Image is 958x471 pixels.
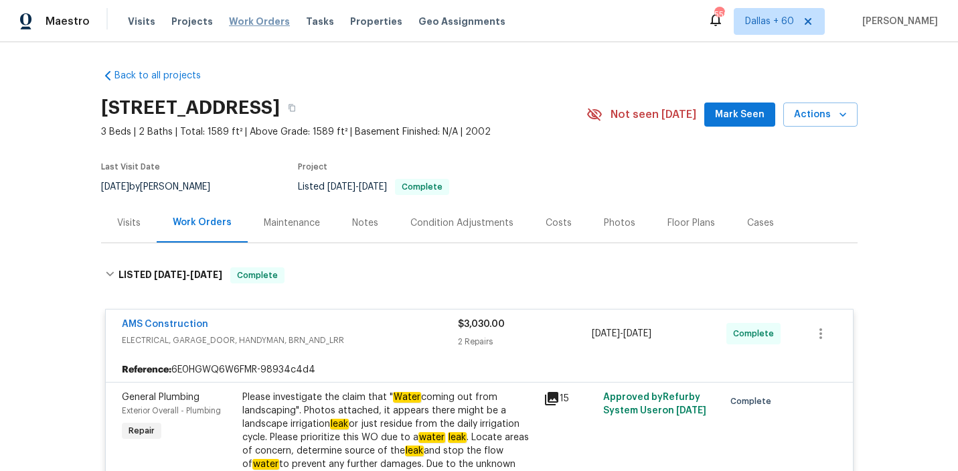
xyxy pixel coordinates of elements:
[359,182,387,192] span: [DATE]
[173,216,232,229] div: Work Orders
[715,107,765,123] span: Mark Seen
[190,270,222,279] span: [DATE]
[122,363,171,377] b: Reference:
[229,15,290,28] span: Work Orders
[123,424,160,438] span: Repair
[122,393,199,402] span: General Plumbing
[101,163,160,171] span: Last Visit Date
[128,15,155,28] span: Visits
[603,393,706,415] span: Approved by Refurby System User on
[745,15,794,28] span: Dallas + 60
[405,446,424,456] em: leak
[458,335,592,348] div: 2 Repairs
[298,182,449,192] span: Listed
[747,216,774,230] div: Cases
[350,15,402,28] span: Properties
[352,216,378,230] div: Notes
[667,216,715,230] div: Floor Plans
[106,358,853,382] div: 6E0HGWQ6W6FMR-98934c4d4
[264,216,320,230] div: Maintenance
[604,216,635,230] div: Photos
[714,8,724,21] div: 559
[101,179,226,195] div: by [PERSON_NAME]
[676,406,706,415] span: [DATE]
[794,107,847,123] span: Actions
[783,103,858,127] button: Actions
[46,15,90,28] span: Maestro
[118,267,222,283] h6: LISTED
[611,108,696,121] span: Not seen [DATE]
[101,254,858,297] div: LISTED [DATE]-[DATE]Complete
[623,329,651,338] span: [DATE]
[418,432,445,443] em: water
[171,15,213,28] span: Projects
[393,392,421,403] em: Water
[122,320,208,329] a: AMS Construction
[458,320,505,329] span: $3,030.00
[448,432,467,443] em: leak
[101,69,230,82] a: Back to all projects
[298,163,327,171] span: Project
[546,216,572,230] div: Costs
[154,270,222,279] span: -
[544,391,596,407] div: 15
[252,459,279,470] em: water
[122,407,221,415] span: Exterior Overall - Plumbing
[327,182,355,192] span: [DATE]
[306,17,334,26] span: Tasks
[592,329,620,338] span: [DATE]
[122,334,458,347] span: ELECTRICAL, GARAGE_DOOR, HANDYMAN, BRN_AND_LRR
[330,419,349,429] em: leak
[396,183,448,191] span: Complete
[592,327,651,340] span: -
[280,96,304,120] button: Copy Address
[327,182,387,192] span: -
[730,395,777,408] span: Complete
[101,101,280,115] h2: [STREET_ADDRESS]
[733,327,779,340] span: Complete
[117,216,141,230] div: Visits
[154,270,186,279] span: [DATE]
[857,15,938,28] span: [PERSON_NAME]
[232,269,283,282] span: Complete
[704,103,775,127] button: Mark Seen
[410,216,513,230] div: Condition Adjustments
[418,15,505,28] span: Geo Assignments
[101,182,129,192] span: [DATE]
[101,125,586,139] span: 3 Beds | 2 Baths | Total: 1589 ft² | Above Grade: 1589 ft² | Basement Finished: N/A | 2002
